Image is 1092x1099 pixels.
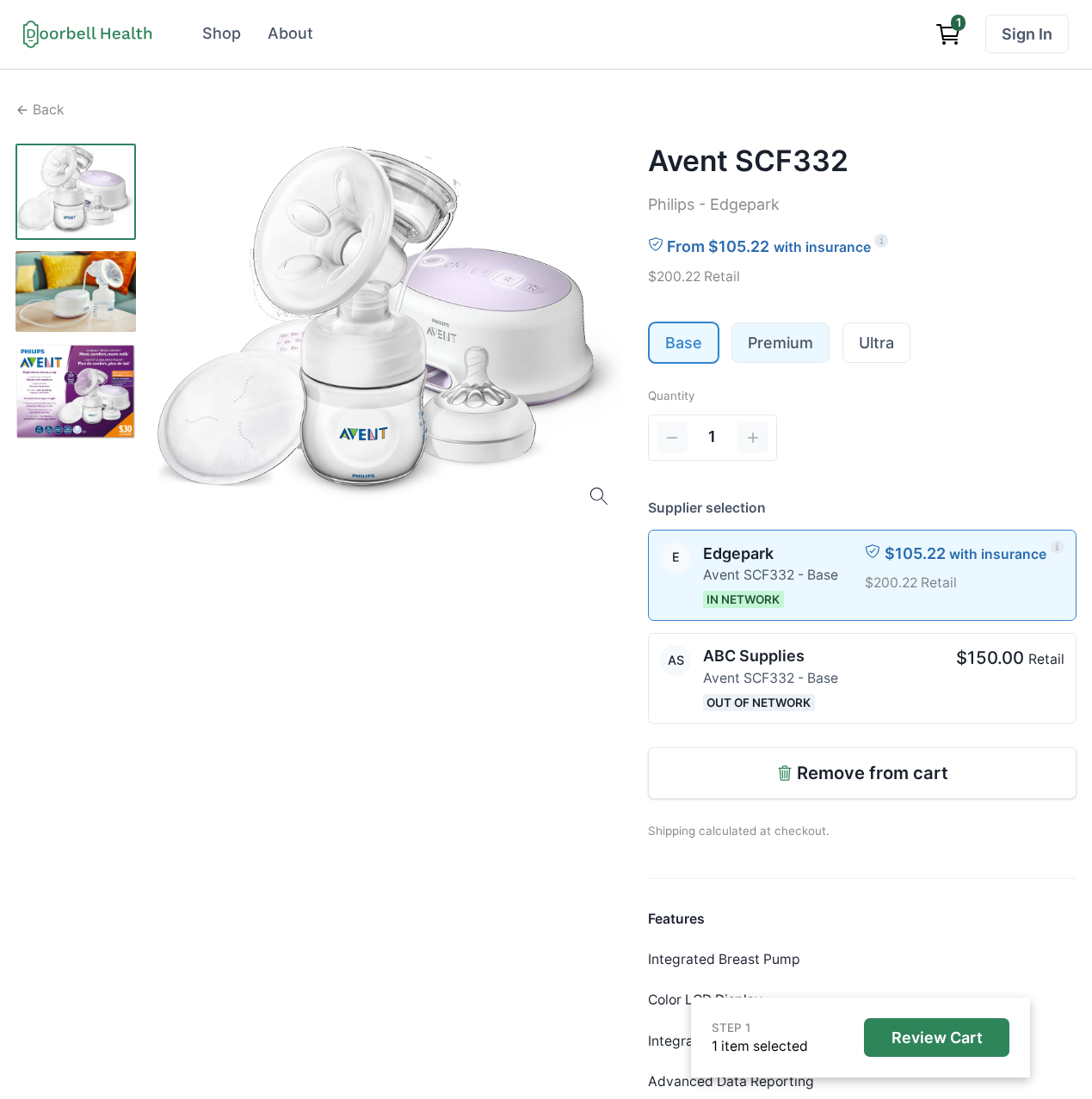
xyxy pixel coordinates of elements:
[648,747,1077,799] button: Remove from cart
[256,15,325,53] a: About
[732,323,829,362] a: Premium
[708,426,716,449] span: 1
[703,565,838,586] p: Avent SCF332 - Base
[1028,649,1064,670] p: Retail
[15,144,136,240] img: p396f7c1jhk335ckoricv06bci68
[703,694,815,711] span: Out of Network
[774,237,871,258] p: with insurance
[951,15,966,30] span: 1
[949,544,1046,565] p: with insurance
[891,1028,983,1047] p: Review Cart
[672,551,680,563] div: Edgepark
[648,498,1077,519] p: Supplier selection
[703,591,784,608] span: In Network
[864,1018,1009,1057] button: Review Cart
[657,422,688,453] button: Decrement
[648,267,1077,287] p: $200.22 Retail
[648,911,705,927] strong: Features
[712,1036,808,1057] p: 1 item selected
[928,15,971,53] a: View cart
[648,193,1077,217] p: Philips - Edgepark
[712,1019,808,1036] p: STEP 1
[648,387,1077,404] p: Quantity
[956,645,1024,671] p: $150.00
[703,645,838,668] p: ABC Supplies
[648,530,1077,621] a: EdgeparkEdgeparkAvent SCF332 - BaseIn Network$105.22with insurance$200.22 Retail
[737,422,768,453] button: Increment
[885,543,946,566] p: $105.22
[15,251,136,332] img: fjqt3luqs1s1fockw9rvj9w7pfkf
[650,323,718,362] button: Base
[648,144,1077,178] h2: Avent SCF332
[667,236,769,259] p: From $105.22
[202,22,241,46] div: Shop
[648,633,1077,724] a: ABC SuppliesABC SuppliesAvent SCF332 - BaseOut of Network$150.00Retail
[33,100,65,120] p: Back
[985,15,1069,53] a: Sign In
[668,654,684,666] div: ABC Supplies
[703,543,838,566] p: Edgepark
[865,573,1064,593] p: $200.22 Retail
[268,22,313,46] div: About
[648,799,1077,839] p: Shipping calculated at checkout.
[843,323,910,362] a: Ultra
[15,344,136,440] img: p8xktdatc5qvihr1wisn7n0qpc5j
[703,668,838,689] p: Avent SCF332 - Base
[191,15,253,53] a: Shop
[797,763,948,783] p: Remove from cart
